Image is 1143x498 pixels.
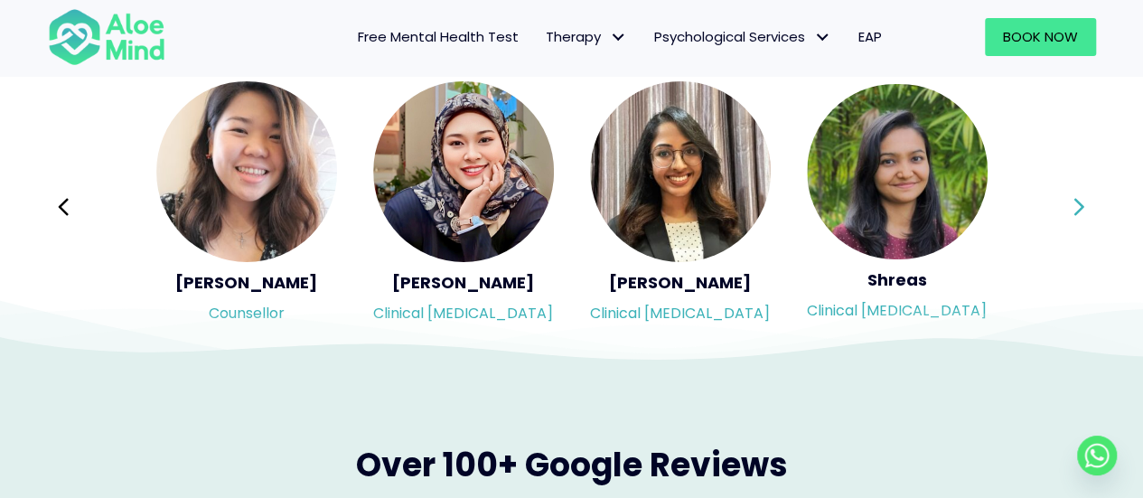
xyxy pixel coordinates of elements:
a: Whatsapp [1077,436,1117,475]
a: EAP [845,18,895,56]
span: Psychological Services: submenu [810,24,836,51]
img: <h5>Yasmin</h5><p>Clinical Psychologist</p> [373,81,554,262]
div: Slide 5 of 3 [807,80,988,334]
a: Psychological ServicesPsychological Services: submenu [641,18,845,56]
div: Slide 4 of 3 [590,80,771,334]
span: Therapy [546,27,627,46]
a: <h5>Yasmin</h5><p>Clinical Psychologist</p> [PERSON_NAME]Clinical [MEDICAL_DATA] [373,81,554,333]
h5: Shreas [807,268,988,291]
span: Over 100+ Google Reviews [356,442,788,488]
a: <h5>Karen</h5><p>Counsellor</p> [PERSON_NAME]Counsellor [156,81,337,333]
nav: Menu [189,18,895,56]
span: EAP [858,27,882,46]
img: <h5>Karen</h5><p>Counsellor</p> [156,81,337,262]
h5: [PERSON_NAME] [590,271,771,294]
img: <h5>Shreas</h5><p>Clinical Psychologist</p> [807,84,988,259]
span: Free Mental Health Test [358,27,519,46]
span: Therapy: submenu [605,24,632,51]
div: Slide 3 of 3 [373,80,554,334]
a: <h5>Shreas</h5><p>Clinical Psychologist</p> ShreasClinical [MEDICAL_DATA] [807,84,988,330]
div: Slide 2 of 3 [156,80,337,334]
a: Book Now [985,18,1096,56]
span: Psychological Services [654,27,831,46]
h5: [PERSON_NAME] [373,271,554,294]
a: TherapyTherapy: submenu [532,18,641,56]
img: Aloe mind Logo [48,7,165,67]
img: <h5>Anita</h5><p>Clinical Psychologist</p> [590,81,771,262]
span: Book Now [1003,27,1078,46]
h5: [PERSON_NAME] [156,271,337,294]
a: Free Mental Health Test [344,18,532,56]
a: <h5>Anita</h5><p>Clinical Psychologist</p> [PERSON_NAME]Clinical [MEDICAL_DATA] [590,81,771,333]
